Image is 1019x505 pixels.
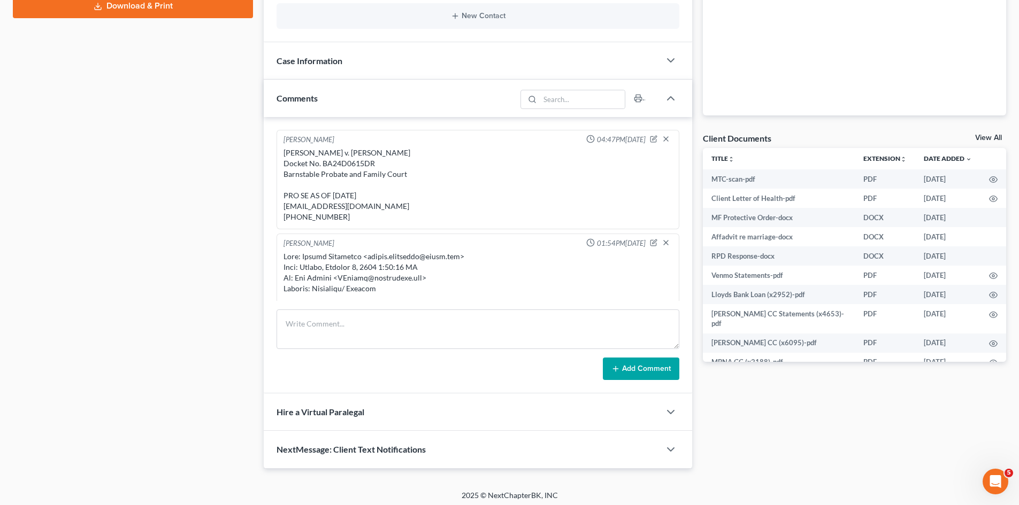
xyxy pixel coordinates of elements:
a: View All [975,134,1002,142]
td: DOCX [855,246,915,266]
td: Affadvit re marriage-docx [703,227,855,246]
td: [PERSON_NAME] CC Statements (x4653)-pdf [703,304,855,333]
td: Venmo Statements-pdf [703,266,855,285]
i: expand_more [966,156,972,162]
span: Hire a Virtual Paralegal [277,407,364,417]
td: MF Protective Order-docx [703,208,855,227]
td: [DATE] [915,266,980,285]
td: [DATE] [915,353,980,372]
td: [DATE] [915,208,980,227]
button: New Contact [285,12,671,20]
iframe: Intercom live chat [983,469,1008,494]
td: [DATE] [915,189,980,208]
button: Add Comment [603,358,679,380]
span: 04:47PM[DATE] [597,135,646,145]
td: PDF [855,266,915,285]
td: Lloyds Bank Loan (x2952)-pdf [703,285,855,304]
span: 5 [1005,469,1013,477]
td: RPD Response-docx [703,246,855,266]
td: Client Letter of Health-pdf [703,189,855,208]
td: [DATE] [915,333,980,353]
a: Titleunfold_more [711,154,734,162]
td: [DATE] [915,227,980,246]
span: Comments [277,93,318,103]
td: PDF [855,304,915,333]
i: unfold_more [900,156,907,162]
td: MTC-scan-pdf [703,169,855,189]
td: PDF [855,169,915,189]
div: [PERSON_NAME] [284,135,334,145]
td: PDF [855,285,915,304]
td: DOCX [855,227,915,246]
td: PDF [855,353,915,372]
a: Date Added expand_more [924,154,972,162]
td: [DATE] [915,246,980,266]
td: MBNA CC (x2188)-pdf [703,353,855,372]
td: [DATE] [915,304,980,333]
td: [DATE] [915,169,980,189]
td: PDF [855,333,915,353]
a: Extensionunfold_more [863,154,907,162]
td: PDF [855,189,915,208]
i: unfold_more [728,156,734,162]
td: [PERSON_NAME] CC (x6095)-pdf [703,333,855,353]
span: Case Information [277,56,342,66]
div: [PERSON_NAME] v. [PERSON_NAME] Docket No. BA24D0615DR Barnstable Probate and Family Court PRO SE ... [284,147,672,222]
td: DOCX [855,208,915,227]
td: [DATE] [915,285,980,304]
div: [PERSON_NAME] [284,238,334,249]
input: Search... [540,90,625,108]
div: Client Documents [703,133,771,144]
span: NextMessage: Client Text Notifications [277,444,426,454]
span: 01:54PM[DATE] [597,238,646,248]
